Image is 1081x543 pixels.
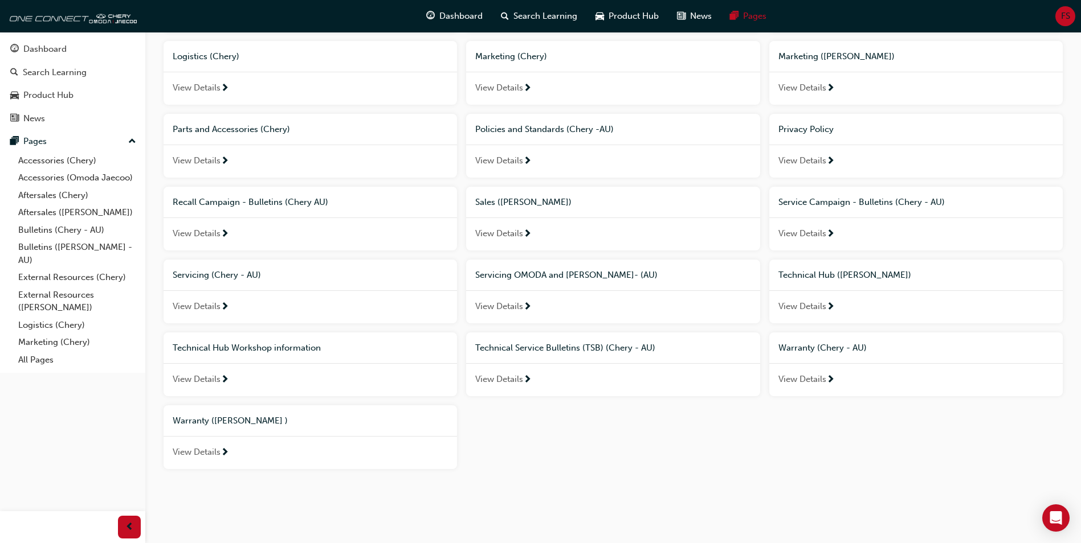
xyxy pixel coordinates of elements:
span: next-icon [826,302,835,312]
span: View Details [778,154,826,167]
a: Search Learning [5,62,141,83]
a: Accessories (Chery) [14,152,141,170]
button: Pages [5,131,141,152]
span: next-icon [221,229,229,240]
span: car-icon [595,9,604,23]
span: Policies and Standards (Chery -AU) [475,124,614,134]
div: Pages [23,135,47,148]
div: Search Learning [23,66,87,79]
span: View Details [173,154,221,167]
a: Sales ([PERSON_NAME])View Details [466,187,760,250]
span: Technical Service Bulletins (TSB) (Chery - AU) [475,343,655,353]
a: Logistics (Chery) [14,316,141,334]
span: Servicing (Chery - AU) [173,270,261,280]
a: Marketing ([PERSON_NAME])View Details [769,41,1063,105]
span: View Details [173,446,221,459]
a: Technical Hub ([PERSON_NAME])View Details [769,260,1063,323]
span: pages-icon [730,9,739,23]
span: next-icon [523,84,532,94]
a: Marketing (Chery) [14,334,141,351]
a: Logistics (Chery)View Details [164,41,457,105]
div: Product Hub [23,89,74,102]
span: Servicing OMODA and [PERSON_NAME]- (AU) [475,270,658,280]
a: Accessories (Omoda Jaecoo) [14,169,141,187]
span: next-icon [523,157,532,167]
span: Technical Hub Workshop information [173,343,321,353]
span: guage-icon [10,44,19,55]
a: Aftersales (Chery) [14,187,141,204]
img: oneconnect [6,5,137,27]
button: DashboardSearch LearningProduct HubNews [5,36,141,131]
a: News [5,108,141,129]
a: Product Hub [5,85,141,106]
span: news-icon [10,114,19,124]
span: pages-icon [10,137,19,147]
span: View Details [173,227,221,240]
span: View Details [475,373,523,386]
span: View Details [173,373,221,386]
span: Pages [743,10,766,23]
a: Warranty (Chery - AU)View Details [769,332,1063,396]
a: news-iconNews [668,5,721,28]
span: next-icon [826,157,835,167]
span: View Details [475,154,523,167]
span: guage-icon [426,9,435,23]
a: Aftersales ([PERSON_NAME]) [14,204,141,221]
a: Bulletins ([PERSON_NAME] - AU) [14,238,141,269]
span: next-icon [221,84,229,94]
a: All Pages [14,351,141,369]
span: View Details [475,300,523,313]
span: View Details [778,300,826,313]
a: Technical Hub Workshop informationView Details [164,332,457,396]
a: Warranty ([PERSON_NAME] )View Details [164,405,457,469]
span: search-icon [501,9,509,23]
span: Warranty (Chery - AU) [778,343,867,353]
a: search-iconSearch Learning [492,5,586,28]
span: Recall Campaign - Bulletins (Chery AU) [173,197,328,207]
a: Recall Campaign - Bulletins (Chery AU)View Details [164,187,457,250]
a: Dashboard [5,39,141,60]
span: Technical Hub ([PERSON_NAME]) [778,270,911,280]
span: Sales ([PERSON_NAME]) [475,197,572,207]
span: up-icon [128,134,136,149]
span: next-icon [826,229,835,240]
span: next-icon [221,157,229,167]
span: prev-icon [125,520,134,534]
span: View Details [778,373,826,386]
span: FS [1061,10,1070,23]
span: Parts and Accessories (Chery) [173,124,290,134]
div: News [23,112,45,125]
span: next-icon [221,302,229,312]
a: Bulletins (Chery - AU) [14,221,141,239]
a: External Resources (Chery) [14,269,141,286]
div: Open Intercom Messenger [1042,504,1070,532]
span: car-icon [10,90,19,101]
a: Marketing (Chery)View Details [466,41,760,105]
span: Marketing (Chery) [475,51,547,61]
a: Servicing (Chery - AU)View Details [164,260,457,323]
a: car-iconProduct Hub [586,5,668,28]
span: View Details [475,81,523,94]
span: News [690,10,712,23]
span: View Details [778,81,826,94]
span: View Details [173,300,221,313]
a: pages-iconPages [721,5,776,28]
span: Service Campaign - Bulletins (Chery - AU) [778,197,945,207]
a: Service Campaign - Bulletins (Chery - AU)View Details [769,187,1063,250]
span: View Details [475,227,523,240]
span: View Details [778,227,826,240]
button: FS [1055,6,1075,26]
span: Privacy Policy [778,124,834,134]
a: Privacy PolicyView Details [769,114,1063,178]
span: Dashboard [439,10,483,23]
span: Warranty ([PERSON_NAME] ) [173,416,288,426]
span: next-icon [523,302,532,312]
a: Technical Service Bulletins (TSB) (Chery - AU)View Details [466,332,760,396]
span: news-icon [677,9,686,23]
a: guage-iconDashboard [417,5,492,28]
a: External Resources ([PERSON_NAME]) [14,286,141,316]
span: next-icon [221,448,229,458]
span: Product Hub [609,10,659,23]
